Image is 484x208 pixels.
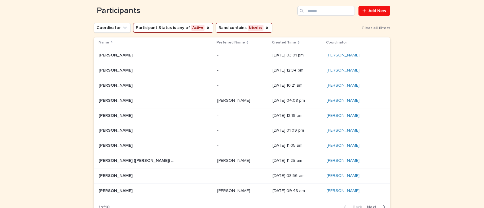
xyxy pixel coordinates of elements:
[99,112,134,118] p: [PERSON_NAME]
[361,26,390,30] span: Clear all filters
[327,143,360,148] a: [PERSON_NAME]
[94,123,390,138] tr: [PERSON_NAME][PERSON_NAME] -- [DATE] 01:09 pm[PERSON_NAME]
[99,82,134,88] p: [PERSON_NAME]
[217,82,220,88] p: -
[217,142,220,148] p: -
[327,83,360,88] a: [PERSON_NAME]
[273,188,322,194] p: [DATE] 09:48 am
[273,158,322,163] p: [DATE] 11:25 am
[94,108,390,123] tr: [PERSON_NAME][PERSON_NAME] -- [DATE] 12:19 pm[PERSON_NAME]
[327,98,360,103] a: [PERSON_NAME]
[326,39,347,46] p: Coordinator
[327,158,360,163] a: [PERSON_NAME]
[217,172,220,178] p: -
[368,9,386,13] span: Add New
[272,39,296,46] p: Created Time
[217,127,220,133] p: -
[327,53,360,58] a: [PERSON_NAME]
[94,23,131,33] button: Coordinator
[217,39,245,46] p: Preferred Name
[217,157,251,163] p: [PERSON_NAME]
[99,157,175,163] p: [PERSON_NAME] ([PERSON_NAME]) [PERSON_NAME]
[327,188,360,194] a: [PERSON_NAME]
[99,127,134,133] p: [PERSON_NAME]
[273,83,322,88] p: [DATE] 10:21 am
[217,112,220,118] p: -
[99,67,134,73] p: [PERSON_NAME]
[327,173,360,178] a: [PERSON_NAME]
[94,78,390,93] tr: [PERSON_NAME][PERSON_NAME] -- [DATE] 10:21 am[PERSON_NAME]
[99,172,134,178] p: [PERSON_NAME]
[99,142,134,148] p: [PERSON_NAME]
[273,98,322,103] p: [DATE] 04:08 pm
[99,39,109,46] p: Name
[273,53,322,58] p: [DATE] 03:01 pm
[99,97,134,103] p: [PERSON_NAME]
[94,183,390,198] tr: [PERSON_NAME][PERSON_NAME] [PERSON_NAME][PERSON_NAME] [DATE] 09:48 am[PERSON_NAME]
[94,63,390,78] tr: [PERSON_NAME][PERSON_NAME] -- [DATE] 12:34 pm[PERSON_NAME]
[297,6,355,16] input: Search
[94,168,390,183] tr: [PERSON_NAME][PERSON_NAME] -- [DATE] 08:56 am[PERSON_NAME]
[94,48,390,63] tr: [PERSON_NAME][PERSON_NAME] -- [DATE] 03:01 pm[PERSON_NAME]
[94,138,390,153] tr: [PERSON_NAME][PERSON_NAME] -- [DATE] 11:05 am[PERSON_NAME]
[94,153,390,168] tr: [PERSON_NAME] ([PERSON_NAME]) [PERSON_NAME][PERSON_NAME] ([PERSON_NAME]) [PERSON_NAME] [PERSON_NA...
[99,52,134,58] p: [PERSON_NAME]
[273,128,322,133] p: [DATE] 01:09 pm
[94,93,390,108] tr: [PERSON_NAME][PERSON_NAME] [PERSON_NAME][PERSON_NAME] [DATE] 04:08 pm[PERSON_NAME]
[273,143,322,148] p: [DATE] 11:05 am
[94,6,295,16] h1: Participants
[327,68,360,73] a: [PERSON_NAME]
[327,113,360,118] a: [PERSON_NAME]
[273,173,322,178] p: [DATE] 08:56 am
[273,113,322,118] p: [DATE] 12:19 pm
[217,52,220,58] p: -
[133,23,213,33] button: Participant Status
[358,6,390,16] a: Add New
[217,97,251,103] p: [PERSON_NAME]
[327,128,360,133] a: [PERSON_NAME]
[217,187,251,194] p: [PERSON_NAME]
[216,23,272,33] button: Band
[217,67,220,73] p: -
[359,24,390,33] button: Clear all filters
[99,187,134,194] p: [PERSON_NAME]
[273,68,322,73] p: [DATE] 12:34 pm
